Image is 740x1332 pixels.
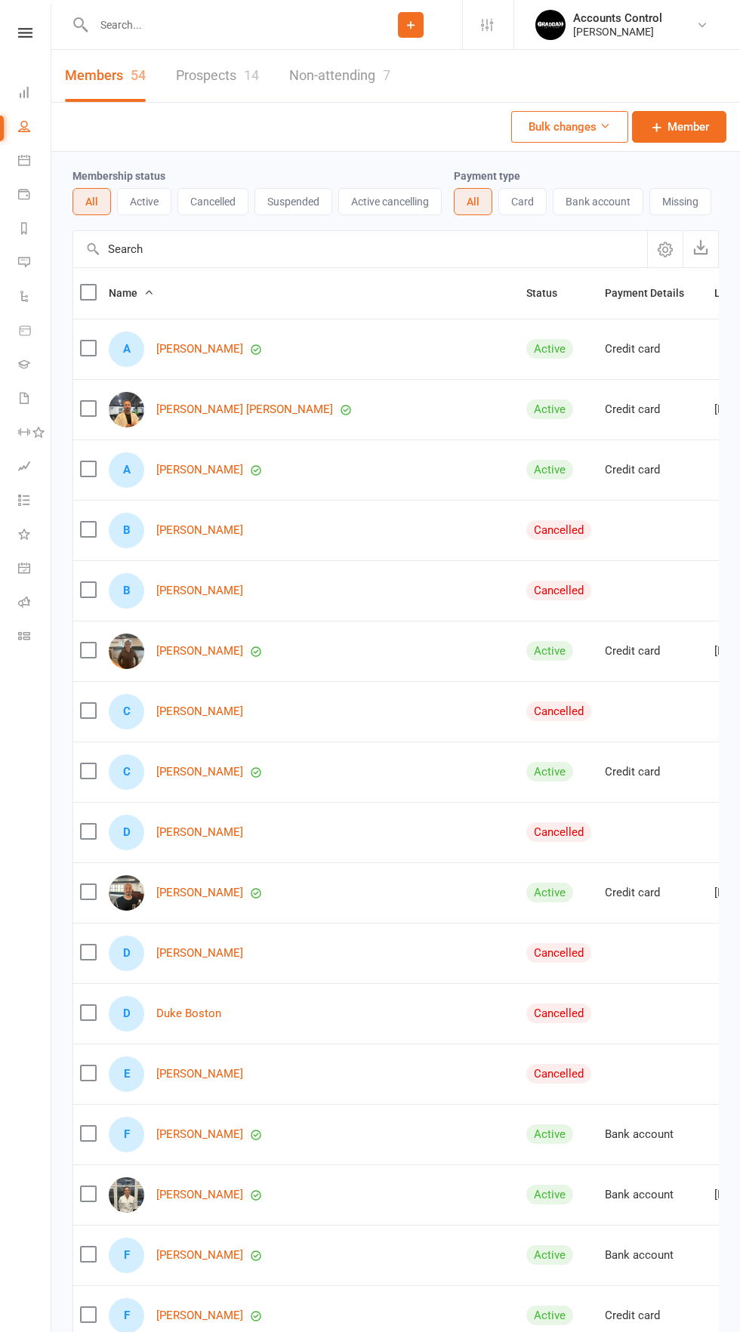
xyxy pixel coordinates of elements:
[156,343,243,356] a: [PERSON_NAME]
[156,584,243,597] a: [PERSON_NAME]
[605,1189,701,1201] div: Bank account
[177,188,248,215] button: Cancelled
[156,826,243,839] a: [PERSON_NAME]
[526,943,591,963] div: Cancelled
[526,1185,573,1204] div: Active
[573,25,662,39] div: [PERSON_NAME]
[605,645,701,658] div: Credit card
[254,188,332,215] button: Suspended
[605,1249,701,1262] div: Bank account
[156,645,243,658] a: [PERSON_NAME]
[156,947,243,960] a: [PERSON_NAME]
[649,188,711,215] button: Missing
[156,1068,243,1081] a: [PERSON_NAME]
[176,50,259,102] a: Prospects14
[18,587,52,621] a: Roll call kiosk mode
[526,287,574,299] span: Status
[605,886,701,899] div: Credit card
[72,188,111,215] button: All
[156,1249,243,1262] a: [PERSON_NAME]
[109,1238,144,1273] div: F
[156,705,243,718] a: [PERSON_NAME]
[454,188,492,215] button: All
[65,50,146,102] a: Members54
[605,284,701,302] button: Payment Details
[156,524,243,537] a: [PERSON_NAME]
[89,14,359,35] input: Search...
[526,762,573,782] div: Active
[109,936,144,971] div: D
[535,10,566,40] img: thumb_image1701918351.png
[244,67,259,83] div: 14
[511,111,628,143] button: Bulk changes
[526,460,573,479] div: Active
[526,822,591,842] div: Cancelled
[109,694,144,729] div: C
[18,315,52,349] a: Product Sales
[156,403,333,416] a: [PERSON_NAME] [PERSON_NAME]
[131,67,146,83] div: 54
[526,701,591,721] div: Cancelled
[109,287,154,299] span: Name
[605,1309,701,1322] div: Credit card
[668,118,709,136] span: Member
[605,343,701,356] div: Credit card
[109,331,144,367] div: A
[383,67,390,83] div: 7
[553,188,643,215] button: Bank account
[156,1309,243,1322] a: [PERSON_NAME]
[109,1056,144,1092] div: E
[605,464,701,476] div: Credit card
[109,284,154,302] button: Name
[18,111,52,145] a: People
[18,213,52,247] a: Reports
[526,883,573,902] div: Active
[18,179,52,213] a: Payments
[156,1189,243,1201] a: [PERSON_NAME]
[156,464,243,476] a: [PERSON_NAME]
[605,403,701,416] div: Credit card
[109,815,144,850] div: D
[526,581,591,600] div: Cancelled
[109,513,144,548] div: B
[338,188,442,215] button: Active cancelling
[109,754,144,790] div: C
[526,399,573,419] div: Active
[526,520,591,540] div: Cancelled
[526,641,573,661] div: Active
[526,284,574,302] button: Status
[156,1007,221,1020] a: Duke Boston
[573,11,662,25] div: Accounts Control
[498,188,547,215] button: Card
[156,886,243,899] a: [PERSON_NAME]
[526,1306,573,1325] div: Active
[18,553,52,587] a: General attendance kiosk mode
[526,1124,573,1144] div: Active
[73,231,647,267] input: Search
[289,50,390,102] a: Non-attending7
[526,1064,591,1084] div: Cancelled
[156,1128,243,1141] a: [PERSON_NAME]
[454,170,520,182] label: Payment type
[109,1117,144,1152] div: F
[605,1128,701,1141] div: Bank account
[156,766,243,779] a: [PERSON_NAME]
[18,77,52,111] a: Dashboard
[117,188,171,215] button: Active
[18,621,52,655] a: Class kiosk mode
[632,111,726,143] a: Member
[72,170,165,182] label: Membership status
[605,287,701,299] span: Payment Details
[18,519,52,553] a: What's New
[526,1245,573,1265] div: Active
[526,1004,591,1023] div: Cancelled
[109,996,144,1031] div: D
[605,766,701,779] div: Credit card
[526,339,573,359] div: Active
[18,145,52,179] a: Calendar
[109,573,144,609] div: B
[18,451,52,485] a: Assessments
[109,452,144,488] div: A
